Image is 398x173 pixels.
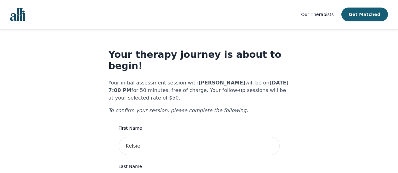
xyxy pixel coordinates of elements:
[10,8,25,21] img: alli logo
[119,163,280,170] label: Last Name
[301,11,334,18] a: Our Therapists
[301,12,334,17] span: Our Therapists
[199,80,245,86] b: [PERSON_NAME]
[119,124,280,132] label: First Name
[109,107,290,114] p: To confirm your session, please complete the following:
[109,49,290,72] h1: Your therapy journey is about to begin!
[109,79,290,102] p: Your initial assessment session with will be on for 50 minutes , free of charge. Your follow-up s...
[341,8,388,21] button: Get Matched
